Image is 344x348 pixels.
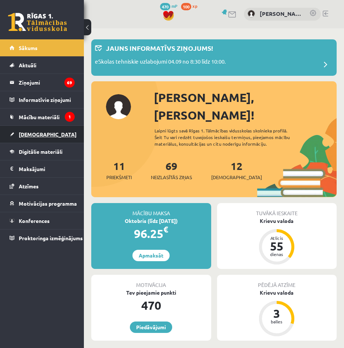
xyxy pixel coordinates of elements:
[266,252,288,256] div: dienas
[19,91,75,108] legend: Informatīvie ziņojumi
[106,43,213,53] p: Jauns informatīvs ziņojums!
[19,217,50,224] span: Konferences
[160,3,170,10] span: 470
[260,10,302,18] a: [PERSON_NAME]
[266,236,288,240] div: Atlicis
[106,174,132,181] span: Priekšmeti
[19,74,75,91] legend: Ziņojumi
[19,148,63,155] span: Digitālie materiāli
[217,203,337,217] div: Tuvākā ieskaite
[10,39,75,56] a: Sākums
[19,183,39,189] span: Atzīmes
[211,159,262,181] a: 12[DEMOGRAPHIC_DATA]
[10,57,75,74] a: Aktuāli
[19,200,77,207] span: Motivācijas programma
[65,112,75,122] i: 1
[217,289,337,296] div: Krievu valoda
[10,143,75,160] a: Digitālie materiāli
[91,203,211,217] div: Mācību maksa
[19,131,77,138] span: [DEMOGRAPHIC_DATA]
[64,78,75,88] i: 69
[10,178,75,195] a: Atzīmes
[106,159,132,181] a: 11Priekšmeti
[8,13,67,31] a: Rīgas 1. Tālmācības vidusskola
[10,91,75,108] a: Informatīvie ziņojumi1
[155,127,302,147] div: Laipni lūgts savā Rīgas 1. Tālmācības vidusskolas skolnieka profilā. Šeit Tu vari redzēt tuvojošo...
[266,308,288,319] div: 3
[91,289,211,296] div: Tev pieejamie punkti
[10,109,75,125] a: Mācību materiāli
[10,212,75,229] a: Konferences
[130,322,172,333] a: Piedāvājumi
[10,160,75,177] a: Maksājumi
[181,3,191,10] span: 100
[248,10,255,17] img: Emīls Vite
[217,217,337,266] a: Krievu valoda Atlicis 55 dienas
[10,230,75,246] a: Proktoringa izmēģinājums
[154,89,337,124] div: [PERSON_NAME], [PERSON_NAME]!
[91,225,211,242] div: 96.25
[95,43,333,72] a: Jauns informatīvs ziņojums! eSkolas tehniskie uzlabojumi 04.09 no 8:30 līdz 10:00.
[266,240,288,252] div: 55
[95,57,226,68] p: eSkolas tehniskie uzlabojumi 04.09 no 8:30 līdz 10:00.
[91,275,211,289] div: Motivācija
[160,3,177,9] a: 470 mP
[192,3,197,9] span: xp
[266,319,288,324] div: balles
[10,74,75,91] a: Ziņojumi69
[181,3,201,9] a: 100 xp
[132,250,170,261] a: Apmaksāt
[91,217,211,225] div: Oktobris (līdz [DATE])
[171,3,177,9] span: mP
[19,114,60,120] span: Mācību materiāli
[217,289,337,337] a: Krievu valoda 3 balles
[211,174,262,181] span: [DEMOGRAPHIC_DATA]
[10,126,75,143] a: [DEMOGRAPHIC_DATA]
[151,159,192,181] a: 69Neizlasītās ziņas
[151,174,192,181] span: Neizlasītās ziņas
[19,45,38,51] span: Sākums
[163,224,168,235] span: €
[19,62,36,68] span: Aktuāli
[217,275,337,289] div: Pēdējā atzīme
[10,195,75,212] a: Motivācijas programma
[91,296,211,314] div: 470
[217,217,337,225] div: Krievu valoda
[19,160,75,177] legend: Maksājumi
[19,235,83,241] span: Proktoringa izmēģinājums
